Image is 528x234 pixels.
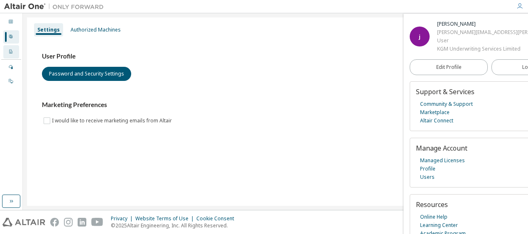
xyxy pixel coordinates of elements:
[420,173,435,181] a: Users
[52,116,174,126] label: I would like to receive marketing emails from Altair
[416,200,448,209] span: Resources
[436,64,462,71] span: Edit Profile
[111,215,135,222] div: Privacy
[420,221,458,229] a: Learning Center
[2,218,45,227] img: altair_logo.svg
[420,156,465,165] a: Managed Licenses
[3,30,19,44] div: User Profile
[50,218,59,227] img: facebook.svg
[420,165,435,173] a: Profile
[419,33,420,40] span: j
[64,218,73,227] img: instagram.svg
[420,213,447,221] a: Online Help
[37,27,60,33] div: Settings
[42,52,509,61] h3: User Profile
[42,101,509,109] h3: Marketing Preferences
[3,45,19,58] div: Company Profile
[416,87,474,96] span: Support & Services
[420,100,473,108] a: Community & Support
[111,222,239,229] p: © 2025 Altair Engineering, Inc. All Rights Reserved.
[42,67,131,81] button: Password and Security Settings
[91,218,103,227] img: youtube.svg
[71,27,121,33] div: Authorized Machines
[135,215,196,222] div: Website Terms of Use
[78,218,86,227] img: linkedin.svg
[4,2,108,11] img: Altair One
[420,108,450,117] a: Marketplace
[410,59,488,75] a: Edit Profile
[3,15,19,29] div: Dashboard
[3,75,19,88] div: On Prem
[416,144,467,153] span: Manage Account
[196,215,239,222] div: Cookie Consent
[3,61,19,74] div: Managed
[420,117,453,125] a: Altair Connect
